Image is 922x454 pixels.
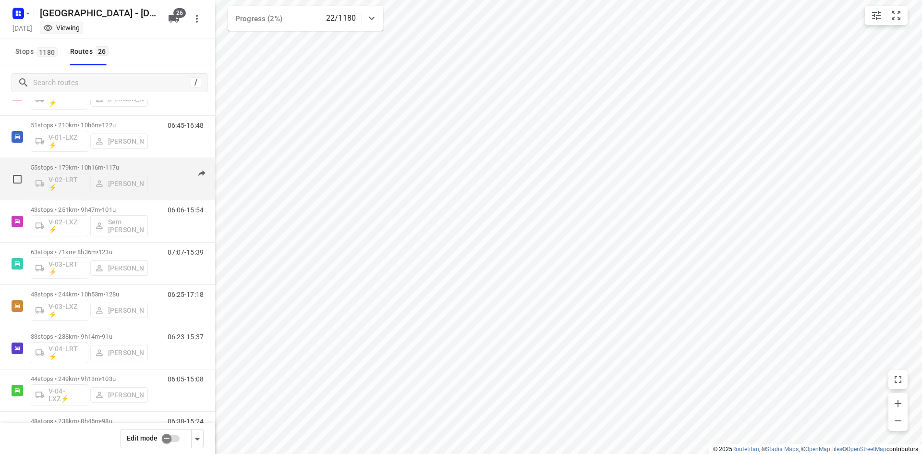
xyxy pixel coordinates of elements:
span: • [103,291,105,298]
p: 63 stops • 71km • 8h36m [31,248,148,256]
div: small contained button group [865,6,908,25]
p: 48 stops • 238km • 8h45m [31,417,148,425]
li: © 2025 , © , © © contributors [713,446,918,453]
p: 22/1180 [326,12,356,24]
p: 51 stops • 210km • 10h6m [31,122,148,129]
span: • [97,248,98,256]
p: 06:05-15:08 [168,375,204,383]
p: 06:06-15:54 [168,206,204,214]
button: Fit zoom [886,6,906,25]
a: OpenStreetMap [847,446,886,453]
span: • [100,375,102,382]
p: 07:07-15:39 [168,248,204,256]
div: Routes [70,46,111,58]
span: • [100,122,102,129]
p: 43 stops • 251km • 9h47m [31,206,148,213]
span: 91u [102,333,112,340]
span: 103u [102,375,116,382]
span: Select [8,170,27,189]
div: Progress (2%)22/1180 [228,6,383,31]
p: 33 stops • 288km • 9h14m [31,333,148,340]
p: 06:38-15:24 [168,417,204,425]
span: 26 [96,46,109,56]
button: Map settings [867,6,886,25]
p: 48 stops • 244km • 10h53m [31,291,148,298]
p: 44 stops • 249km • 9h13m [31,375,148,382]
span: 117u [105,164,119,171]
span: • [100,206,102,213]
span: 123u [98,248,112,256]
span: 122u [102,122,116,129]
a: Stadia Maps [766,446,799,453]
span: Edit mode [127,434,158,442]
p: 06:25-17:18 [168,291,204,298]
span: 101u [102,206,116,213]
span: • [100,417,102,425]
span: 26 [173,8,186,18]
a: OpenMapTiles [805,446,842,453]
div: / [191,77,201,88]
span: • [100,333,102,340]
button: 26 [164,9,183,28]
p: 06:23-15:37 [168,333,204,341]
div: Driver app settings [192,432,203,444]
span: 98u [102,417,112,425]
span: • [103,164,105,171]
input: Search routes [33,75,191,90]
button: More [187,9,206,28]
p: 55 stops • 179km • 10h16m [31,164,148,171]
span: Stops [15,46,61,58]
span: 128u [105,291,119,298]
span: Progress (2%) [235,14,282,23]
a: Routetitan [732,446,759,453]
span: 1180 [36,47,58,57]
div: You are currently in view mode. To make any changes, go to edit project. [43,23,80,33]
p: 06:45-16:48 [168,122,204,129]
